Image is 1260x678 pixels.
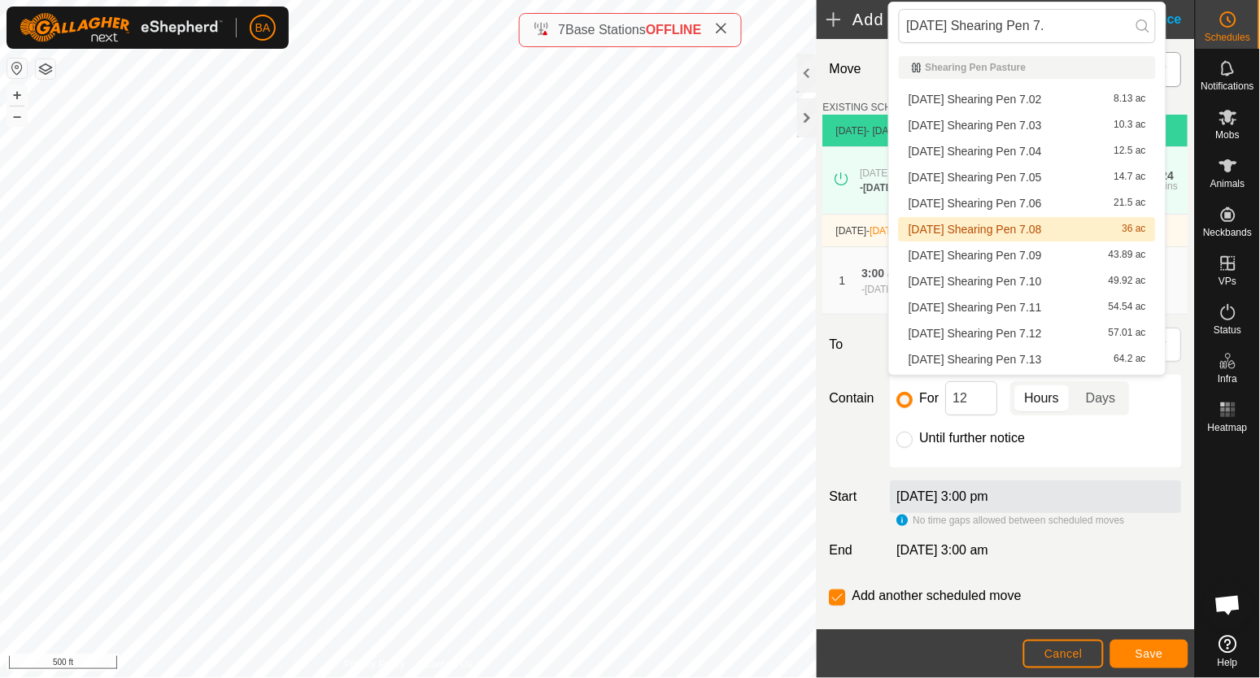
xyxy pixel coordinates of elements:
span: Status [1214,325,1241,335]
span: Schedules [1205,33,1250,42]
span: [DATE] 3:00 am [897,543,989,557]
span: Base Stations [565,23,646,37]
span: Mobs [1216,130,1240,140]
div: 24 [1162,170,1175,181]
a: Help [1196,628,1260,674]
div: mins [1158,181,1179,191]
span: [DATE] [836,125,867,137]
label: [DATE] 3:00 pm [897,489,989,503]
span: 54.54 ac [1109,302,1146,313]
span: Heatmap [1208,423,1248,432]
li: 2025-09-22 Shearing Pen 7.11 [899,295,1156,319]
label: Add another scheduled move [852,589,1022,602]
button: Save [1110,640,1188,668]
span: [DATE] 3:00 pm [865,284,934,295]
label: To [823,328,884,362]
label: EXISTING SCHEDULES [823,100,931,115]
span: - [867,225,901,237]
span: [DATE] Shearing Pen 7.05 [909,172,1042,183]
span: 43.89 ac [1109,250,1146,261]
div: Shearing Pen Pasture [912,63,1143,72]
span: Hours [1025,389,1060,408]
span: [DATE] 3:00 am [864,182,935,193]
span: Help [1218,658,1238,667]
span: [DATE] Shearing Pen 7.06 [909,198,1042,209]
span: [DATE] Shearing Pen 7.13 [909,354,1042,365]
span: 36 ac [1123,224,1146,235]
span: 8.13 ac [1114,93,1146,105]
span: 7 [558,23,565,37]
span: Save [1136,647,1163,660]
span: [DATE] Shearing Pen 7.08 [909,224,1042,235]
span: 49.92 ac [1109,276,1146,287]
li: 2025-09-22 Shearing Pen 7.03 [899,113,1156,137]
span: [DATE] Shearing Pen 7.03 [909,120,1042,131]
span: No time gaps allowed between scheduled moves [913,515,1125,526]
button: Cancel [1023,640,1104,668]
li: 2025-09-22 Shearing Pen 7.09 [899,243,1156,267]
li: 2025-09-22 Shearing Pen 7.08 [899,217,1156,241]
div: Open chat [1204,580,1253,629]
label: For [920,392,940,405]
span: [DATE] [870,225,901,237]
img: Gallagher Logo [20,13,223,42]
a: Contact Us [425,657,473,671]
li: 2025-09-22 Shearing Pen 7.06 [899,191,1156,215]
li: 2025-09-22 Shearing Pen 7.05 [899,165,1156,189]
span: 1 [839,274,846,287]
span: [DATE] 3:00 am [861,167,929,179]
div: - [862,282,934,297]
button: Reset Map [7,59,27,78]
span: 14.7 ac [1114,172,1146,183]
label: Until further notice [920,432,1026,445]
label: Contain [823,389,884,408]
span: [DATE] Shearing Pen 7.12 [909,328,1042,339]
li: 2025-09-22 Shearing Pen 7.04 [899,139,1156,163]
li: 2025-09-22 Shearing Pen 7.10 [899,269,1156,293]
span: [DATE] Shearing Pen 7.11 [909,302,1042,313]
span: Animals [1210,179,1245,189]
span: 3:00 am [862,267,905,280]
li: 2025-09-22 Shearing Pen 7.12 [899,321,1156,346]
span: 21.5 ac [1114,198,1146,209]
span: OFFLINE [646,23,701,37]
button: – [7,106,27,126]
span: 12.5 ac [1114,146,1146,157]
ul: Option List [889,50,1166,606]
div: - [861,180,935,195]
span: - [DATE] [867,125,904,137]
button: Map Layers [36,59,55,79]
span: [DATE] Shearing Pen 7.04 [909,146,1042,157]
span: Infra [1218,374,1237,384]
span: [DATE] Shearing Pen 7.09 [909,250,1042,261]
a: Privacy Policy [344,657,405,671]
span: VPs [1219,276,1236,286]
li: 2025-09-22 Shearing Pen 7.14 [899,373,1156,398]
li: 2025-09-22 Shearing Pen 7.13 [899,347,1156,372]
span: 64.2 ac [1114,354,1146,365]
span: [DATE] Shearing Pen 7.10 [909,276,1042,287]
label: Move [823,52,884,87]
span: Neckbands [1203,228,1252,237]
span: 57.01 ac [1109,328,1146,339]
button: + [7,85,27,105]
span: Days [1087,389,1116,408]
label: End [823,541,884,560]
label: Start [823,487,884,506]
span: [DATE] [836,225,867,237]
span: Notifications [1201,81,1254,91]
li: 2025-09-22 Shearing Pen 7.02 [899,87,1156,111]
span: BA [255,20,271,37]
span: Cancel [1044,647,1083,660]
span: 10.3 ac [1114,120,1146,131]
h2: Add Move [826,10,1113,29]
span: [DATE] Shearing Pen 7.02 [909,93,1042,105]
